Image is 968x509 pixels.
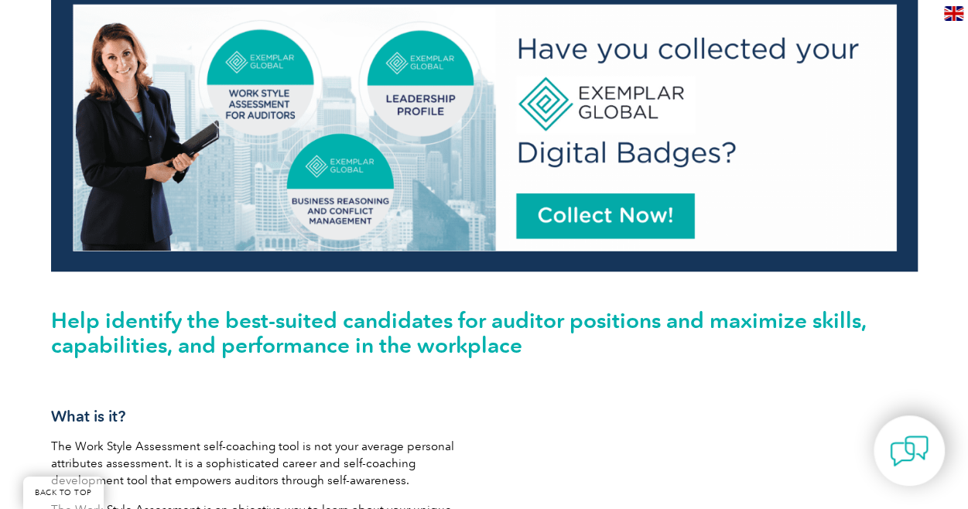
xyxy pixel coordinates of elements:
img: contact-chat.png [890,432,929,470]
img: en [944,6,963,21]
p: The Work Style Assessment self-coaching tool is not your average personal attributes assessment. ... [51,438,477,489]
a: BACK TO TOP [23,477,104,509]
h3: What is it? [51,407,477,426]
span: Help identify the best-suited candidates for auditor positions and maximize skills, capabilities,... [51,307,867,358]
